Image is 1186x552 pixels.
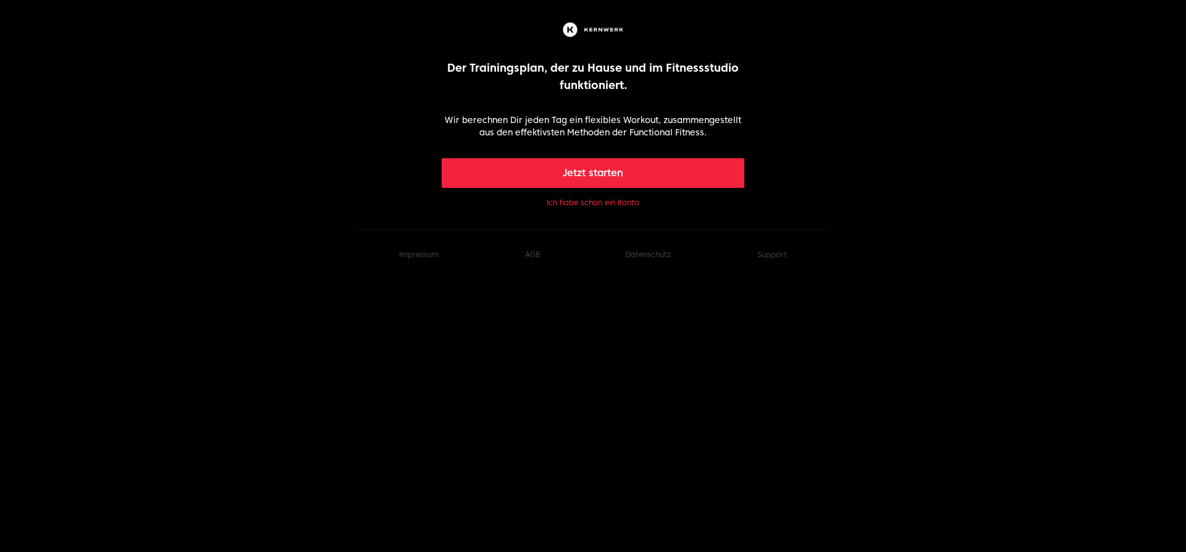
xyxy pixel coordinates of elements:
[560,20,626,40] img: Kernwerk®
[626,250,671,259] a: Datenschutz
[442,59,745,94] p: Der Trainingsplan, der zu Hause und im Fitnessstudio funktioniert.
[547,198,639,208] button: Ich habe schon ein Konto
[757,250,787,260] button: Support
[442,158,745,188] button: Jetzt starten
[525,250,540,259] a: AGB
[399,250,439,259] a: Impressum
[442,114,745,138] p: Wir berechnen Dir jeden Tag ein flexibles Workout, zusammengestellt aus den effektivsten Methoden...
